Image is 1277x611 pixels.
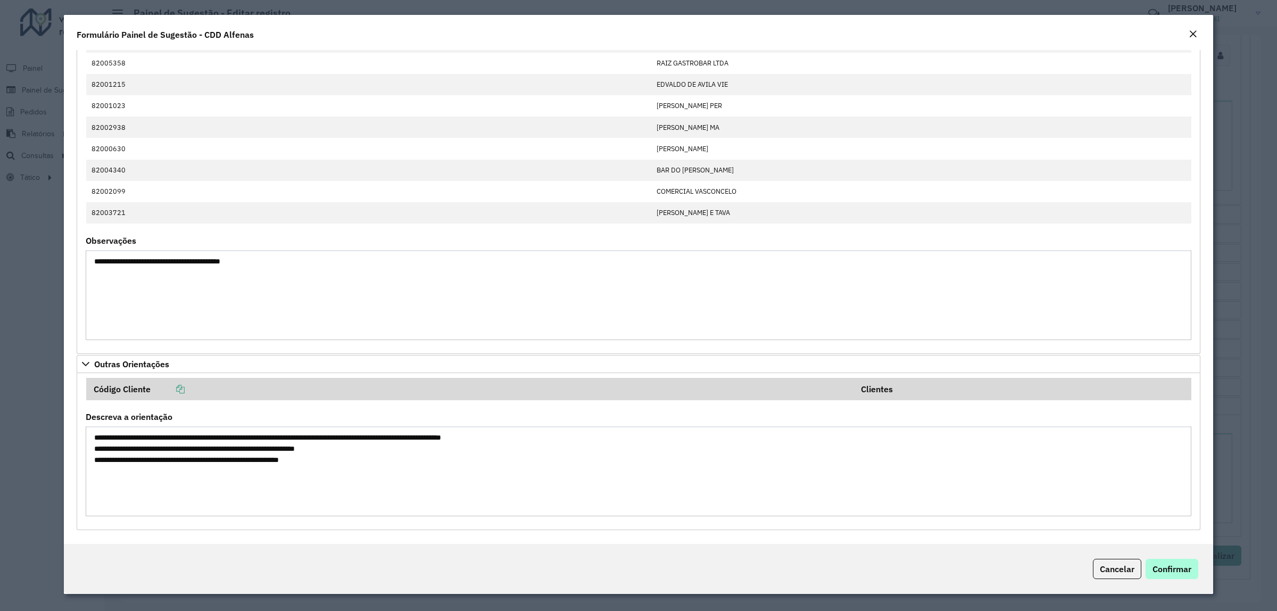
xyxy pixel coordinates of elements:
td: COMERCIAL VASCONCELO [651,181,1191,202]
td: 82005358 [86,53,651,74]
td: 82002938 [86,117,651,138]
td: RAIZ GASTROBAR LTDA [651,53,1191,74]
th: Clientes [854,378,1191,400]
th: Código Cliente [86,378,854,400]
td: BAR DO [PERSON_NAME] [651,160,1191,181]
button: Close [1185,28,1200,42]
label: Descreva a orientação [86,410,172,423]
button: Confirmar [1146,559,1198,579]
h4: Formulário Painel de Sugestão - CDD Alfenas [77,28,254,41]
td: 82002099 [86,181,651,202]
td: 82003721 [86,202,651,224]
td: [PERSON_NAME] MA [651,117,1191,138]
td: [PERSON_NAME] PER [651,95,1191,117]
td: EDVALDO DE AVILA VIE [651,74,1191,95]
td: 82000630 [86,138,651,159]
button: Cancelar [1093,559,1141,579]
td: 82004340 [86,160,651,181]
label: Observações [86,234,136,247]
td: [PERSON_NAME] E TAVA [651,202,1191,224]
td: [PERSON_NAME] [651,138,1191,159]
div: Outras Orientações [77,373,1200,531]
span: Confirmar [1152,564,1191,574]
td: 82001215 [86,74,651,95]
a: Outras Orientações [77,355,1200,373]
a: Copiar [151,384,185,394]
td: 82001023 [86,95,651,117]
em: Fechar [1189,30,1197,38]
span: Cancelar [1100,564,1134,574]
span: Outras Orientações [94,360,169,368]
